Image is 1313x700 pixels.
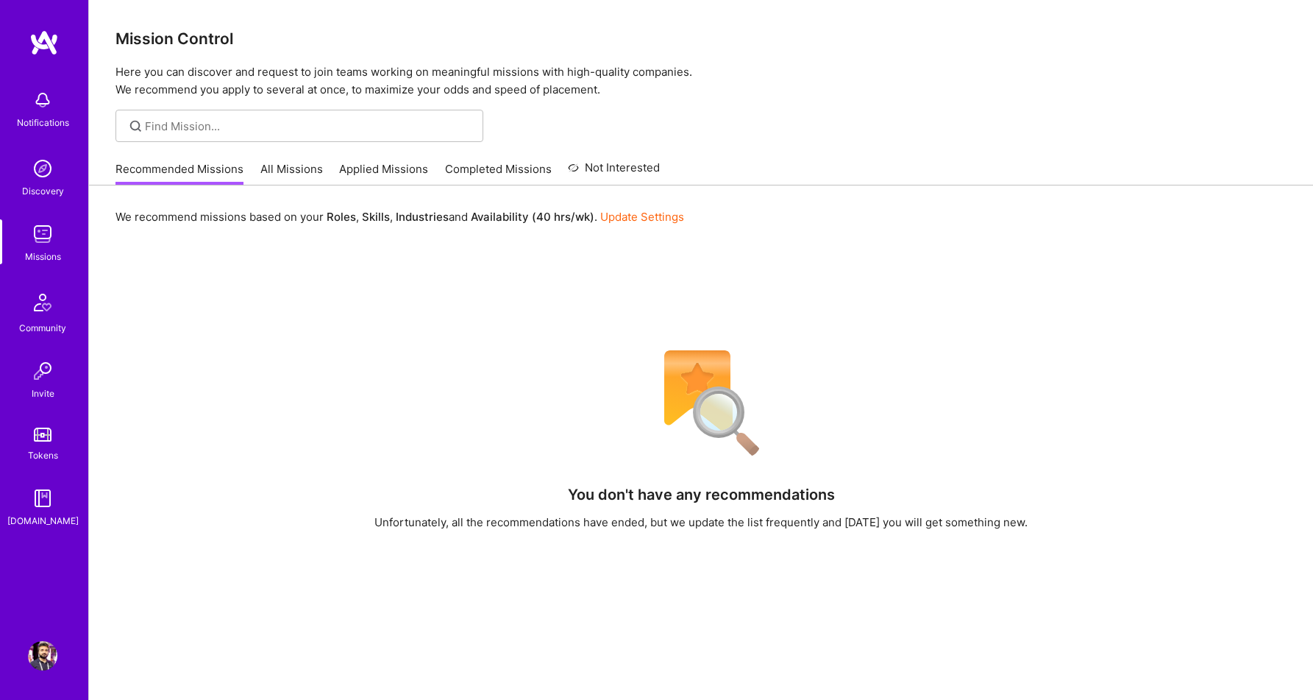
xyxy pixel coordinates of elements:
[17,115,69,130] div: Notifications
[115,161,243,185] a: Recommended Missions
[29,29,59,56] img: logo
[28,154,57,183] img: discovery
[127,118,144,135] i: icon SearchGrey
[28,641,57,671] img: User Avatar
[339,161,428,185] a: Applied Missions
[115,29,1287,48] h3: Mission Control
[34,428,51,442] img: tokens
[568,159,660,185] a: Not Interested
[22,183,64,199] div: Discovery
[25,249,61,264] div: Missions
[28,85,57,115] img: bell
[374,515,1028,530] div: Unfortunately, all the recommendations have ended, but we update the list frequently and [DATE] y...
[600,210,684,224] a: Update Settings
[638,341,764,466] img: No Results
[327,210,356,224] b: Roles
[115,209,684,225] p: We recommend missions based on your , , and .
[260,161,323,185] a: All Missions
[25,285,60,320] img: Community
[24,641,61,671] a: User Avatar
[28,219,57,249] img: teamwork
[28,356,57,386] img: Invite
[362,210,390,224] b: Skills
[145,119,472,134] input: Find Mission...
[471,210,594,224] b: Availability (40 hrs/wk)
[115,63,1287,99] p: Here you can discover and request to join teams working on meaningful missions with high-quality ...
[19,320,66,336] div: Community
[445,161,552,185] a: Completed Missions
[28,448,58,463] div: Tokens
[568,486,835,503] h4: You don't have any recommendations
[396,210,449,224] b: Industries
[28,484,57,513] img: guide book
[7,513,79,528] div: [DOMAIN_NAME]
[32,386,54,401] div: Invite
